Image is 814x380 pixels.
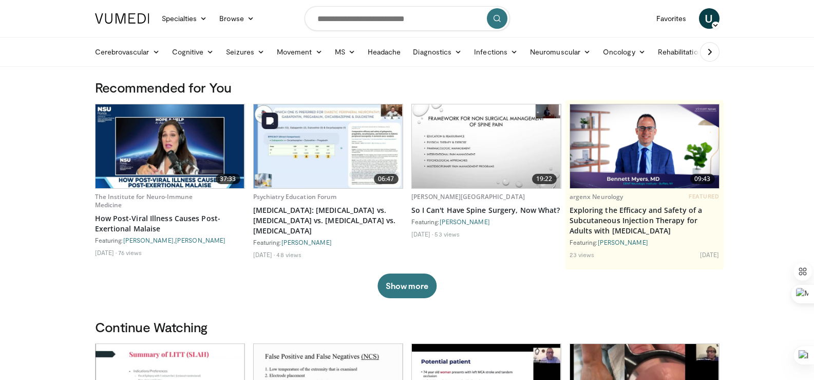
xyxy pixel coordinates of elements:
a: Favorites [650,8,693,29]
a: Exploring the Efficacy and Safety of a Subcutaneous Injection Therapy for Adults with [MEDICAL_DATA] [570,205,720,236]
a: [PERSON_NAME] [175,237,225,244]
input: Search topics, interventions [305,6,510,31]
a: 37:33 [96,104,244,188]
img: bdfd94f0-fe43-4eae-82cd-2e1faa54635b.620x360_q85_upscale.jpg [96,104,244,188]
img: c4373fc0-6c06-41b5-9b74-66e3a29521fb.620x360_q85_upscale.jpg [412,104,561,188]
span: 37:33 [216,174,240,184]
a: [MEDICAL_DATA]: [MEDICAL_DATA] vs. [MEDICAL_DATA] vs. [MEDICAL_DATA] vs. [MEDICAL_DATA] [253,205,403,236]
a: MS [329,42,362,62]
img: 2fa3f8da-5582-4826-be65-ce52b5ff1ee1.620x360_q85_upscale.jpg [254,104,403,188]
a: How Post-Viral Illness Causes Post-Exertional Malaise [95,213,245,234]
a: 19:22 [412,104,561,188]
span: 06:47 [374,174,399,184]
div: Featuring: [570,238,720,246]
a: argenx Neurology [570,192,623,201]
div: Featuring: , [95,236,245,244]
a: [PERSON_NAME] [440,218,490,225]
li: [DATE] [411,230,433,238]
div: Featuring: [411,218,561,226]
img: VuMedi Logo [95,13,149,24]
a: Oncology [597,42,652,62]
li: [DATE] [253,250,275,259]
a: Browse [213,8,260,29]
a: 09:43 [570,104,719,188]
h3: Continue Watching [95,319,720,335]
a: Cerebrovascular [89,42,166,62]
a: Rehabilitation [652,42,708,62]
span: 19:22 [532,174,557,184]
li: 53 views [434,230,460,238]
a: [PERSON_NAME] [123,237,174,244]
a: Movement [271,42,329,62]
li: 23 views [570,250,595,259]
li: 48 views [276,250,301,259]
button: Show more [377,274,437,298]
a: Seizures [220,42,271,62]
a: Neuromuscular [524,42,597,62]
li: [DATE] [95,248,117,257]
a: Infections [468,42,524,62]
a: [PERSON_NAME] [281,239,332,246]
li: [DATE] [700,250,720,259]
a: Headache [362,42,407,62]
a: Cognitive [166,42,220,62]
a: The Institute for Neuro-Immune Medicine [95,192,193,209]
span: 09:43 [690,174,715,184]
a: U [699,8,720,29]
h3: Recommended for You [95,79,720,96]
a: Diagnostics [407,42,468,62]
a: 06:47 [254,104,403,188]
span: FEATURED [689,193,719,200]
li: 76 views [118,248,142,257]
a: [PERSON_NAME] [598,239,648,246]
div: Featuring: [253,238,403,246]
a: Psychiatry Education Forum [253,192,337,201]
a: [PERSON_NAME][GEOGRAPHIC_DATA] [411,192,525,201]
a: So I Can't Have Spine Surgery, Now What? [411,205,561,215]
img: c50ebd09-d0e6-423e-8ff9-52d136aa9f61.png.620x360_q85_upscale.png [570,104,719,188]
a: Specialties [156,8,214,29]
